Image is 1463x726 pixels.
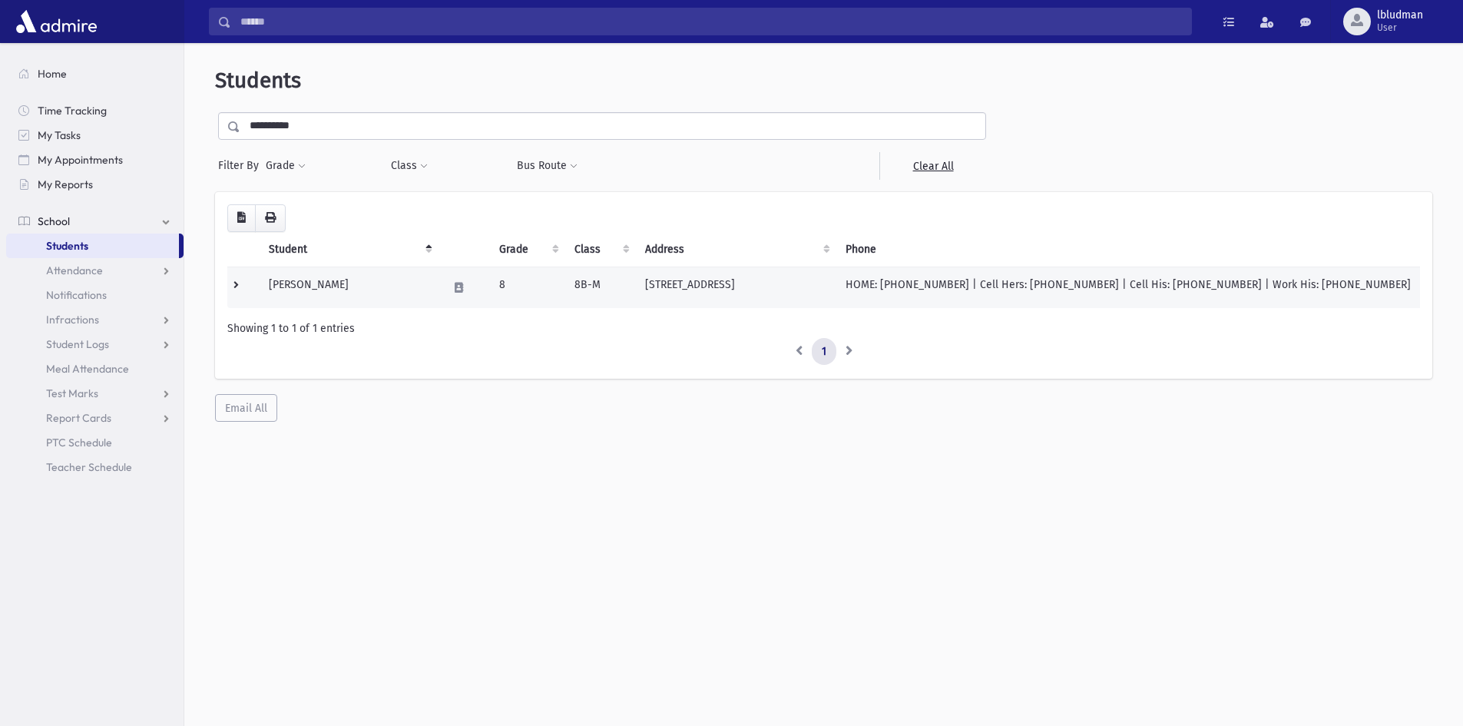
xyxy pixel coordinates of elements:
button: Bus Route [516,152,578,180]
input: Search [231,8,1191,35]
div: Showing 1 to 1 of 1 entries [227,320,1420,336]
a: Teacher Schedule [6,455,184,479]
a: My Reports [6,172,184,197]
span: Report Cards [46,411,111,425]
span: My Reports [38,177,93,191]
td: [PERSON_NAME] [260,267,439,308]
button: Print [255,204,286,232]
a: Infractions [6,307,184,332]
td: 8B-M [565,267,636,308]
a: Notifications [6,283,184,307]
a: PTC Schedule [6,430,184,455]
span: Time Tracking [38,104,107,118]
a: School [6,209,184,234]
a: Meal Attendance [6,356,184,381]
span: Attendance [46,264,103,277]
th: Phone [836,232,1420,267]
span: Infractions [46,313,99,327]
span: Students [215,68,301,93]
button: Email All [215,394,277,422]
span: School [38,214,70,228]
a: My Tasks [6,123,184,148]
a: 1 [812,338,836,366]
th: Grade: activate to sort column ascending [490,232,565,267]
span: Students [46,239,88,253]
a: Test Marks [6,381,184,406]
span: My Appointments [38,153,123,167]
th: Class: activate to sort column ascending [565,232,636,267]
th: Student: activate to sort column descending [260,232,439,267]
th: Address: activate to sort column ascending [636,232,836,267]
span: Student Logs [46,337,109,351]
span: Home [38,67,67,81]
a: Student Logs [6,332,184,356]
button: Class [390,152,429,180]
img: AdmirePro [12,6,101,37]
a: Report Cards [6,406,184,430]
td: [STREET_ADDRESS] [636,267,836,308]
a: Home [6,61,184,86]
td: HOME: [PHONE_NUMBER] | Cell Hers: [PHONE_NUMBER] | Cell His: [PHONE_NUMBER] | Work His: [PHONE_NU... [836,267,1420,308]
a: My Appointments [6,148,184,172]
span: My Tasks [38,128,81,142]
span: lbludman [1377,9,1423,22]
td: 8 [490,267,565,308]
a: Students [6,234,179,258]
span: User [1377,22,1423,34]
a: Clear All [879,152,986,180]
span: Test Marks [46,386,98,400]
a: Attendance [6,258,184,283]
button: CSV [227,204,256,232]
span: PTC Schedule [46,436,112,449]
span: Filter By [218,157,265,174]
span: Meal Attendance [46,362,129,376]
a: Time Tracking [6,98,184,123]
span: Notifications [46,288,107,302]
span: Teacher Schedule [46,460,132,474]
button: Grade [265,152,306,180]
